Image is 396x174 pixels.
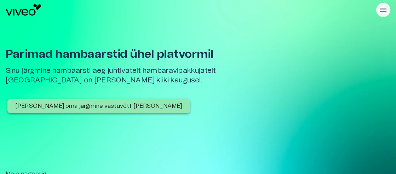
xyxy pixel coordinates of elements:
[6,48,235,60] h1: Parimad hambaarstid ühel platvormil
[6,4,373,16] a: Liikuge avalehele
[6,4,41,16] img: Viveo logo
[376,3,390,17] button: Rippmenüü nähtavus
[15,102,182,110] p: [PERSON_NAME] oma järgmine vastuvõtt [PERSON_NAME]
[7,99,190,113] button: [PERSON_NAME] oma järgmine vastuvõtt [PERSON_NAME]
[6,66,235,85] h5: Sinu järgmine hambaarsti aeg juhtivatelt hambaravipakkujatelt [GEOGRAPHIC_DATA] on [PERSON_NAME] ...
